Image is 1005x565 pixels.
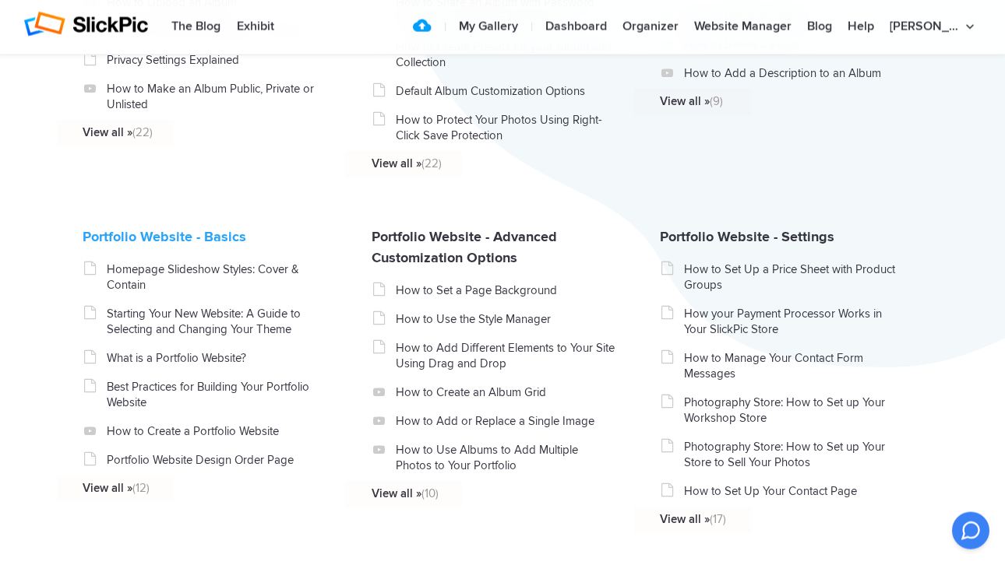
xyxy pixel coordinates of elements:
[107,350,327,366] a: What is a Portfolio Website?
[107,379,327,410] a: Best Practices for Building Your Portfolio Website
[396,340,616,371] a: How to Add Different Elements to Your Site Using Drag and Drop
[684,306,905,337] a: How your Payment Processor Works in Your SlickPic Store
[396,384,616,400] a: How to Create an Album Grid
[396,112,616,143] a: How to Protect Your Photos Using Right-Click Save Protection
[684,350,905,381] a: How to Manage Your Contact Form Messages
[684,65,905,81] a: How to Add a Description to an Album
[684,261,905,293] a: How to Set Up a Price Sheet with Product Groups
[83,125,303,140] a: View all »(22)
[107,52,327,68] a: Privacy Settings Explained
[372,156,592,171] a: View all »(22)
[396,442,616,473] a: How to Use Albums to Add Multiple Photos to Your Portfolio
[396,83,616,99] a: Default Album Customization Options
[83,228,246,245] a: Portfolio Website - Basics
[107,452,327,468] a: Portfolio Website Design Order Page
[396,413,616,429] a: How to Add or Replace a Single Image
[684,439,905,470] a: Photography Store: How to Set up Your Store to Sell Your Photos
[372,228,557,266] a: Portfolio Website - Advanced Customization Options
[396,311,616,327] a: How to Use the Style Manager
[107,423,327,439] a: How to Create a Portfolio Website
[660,511,880,527] a: View all »(17)
[107,261,327,293] a: Homepage Slideshow Styles: Cover & Contain
[107,81,327,112] a: How to Make an Album Public, Private or Unlisted
[684,483,905,499] a: How to Set Up Your Contact Page
[660,228,834,245] a: Portfolio Website - Settings
[83,480,303,496] a: View all »(12)
[372,486,592,501] a: View all »(10)
[396,282,616,298] a: How to Set a Page Background
[660,93,880,109] a: View all »(9)
[107,306,327,337] a: Starting Your New Website: A Guide to Selecting and Changing Your Theme
[684,395,905,426] a: Photography Store: How to Set up Your Workshop Store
